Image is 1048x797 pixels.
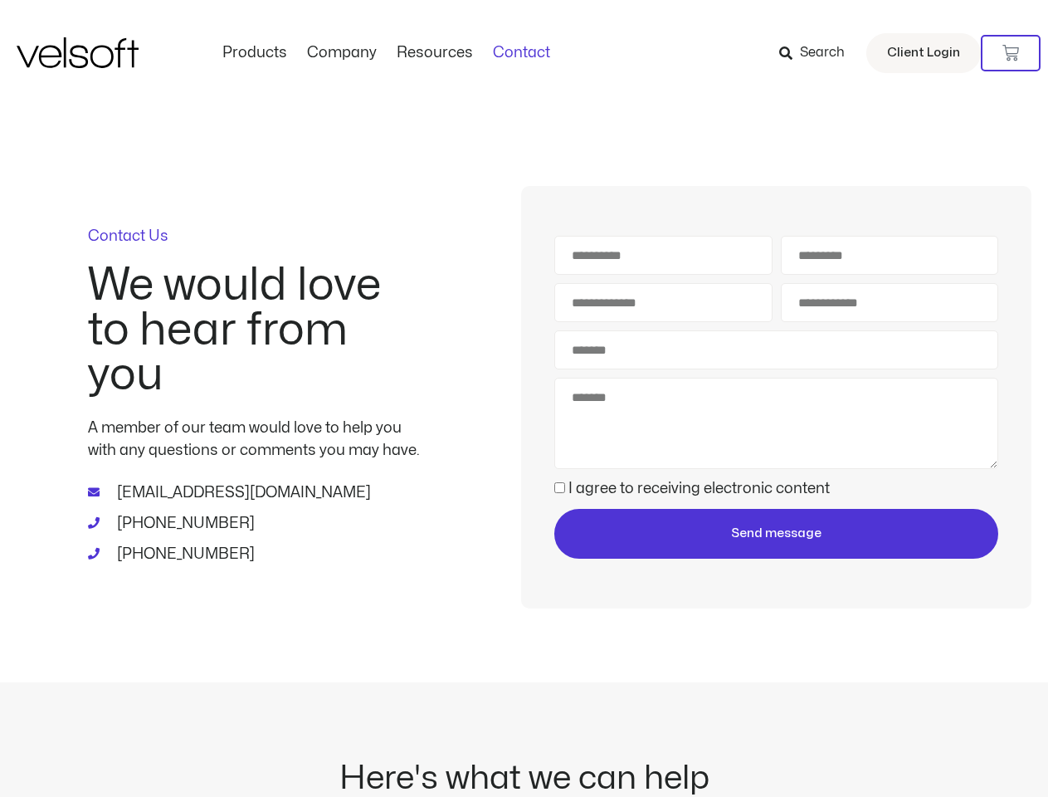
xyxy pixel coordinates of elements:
span: [PHONE_NUMBER] [113,512,255,535]
a: ProductsMenu Toggle [212,44,297,62]
a: ContactMenu Toggle [483,44,560,62]
nav: Menu [212,44,560,62]
a: Client Login [866,33,981,73]
span: Client Login [887,42,960,64]
h2: We would love to hear from you [88,263,420,398]
a: CompanyMenu Toggle [297,44,387,62]
label: I agree to receiving electronic content [568,482,830,496]
p: A member of our team would love to help you with any questions or comments you may have. [88,417,420,462]
a: [EMAIL_ADDRESS][DOMAIN_NAME] [88,482,420,504]
span: [PHONE_NUMBER] [113,543,255,565]
span: Send message [731,524,821,544]
p: Contact Us [88,229,420,244]
img: Velsoft Training Materials [17,37,139,68]
button: Send message [554,509,998,559]
span: [EMAIL_ADDRESS][DOMAIN_NAME] [113,482,371,504]
a: Search [779,39,856,67]
span: Search [800,42,845,64]
a: ResourcesMenu Toggle [387,44,483,62]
